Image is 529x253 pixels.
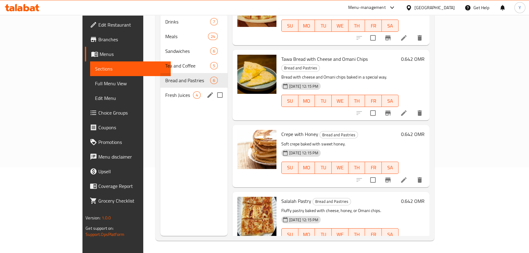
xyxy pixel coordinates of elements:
[284,21,296,30] span: SU
[315,162,332,174] button: TU
[381,31,395,45] button: Branch-specific-item
[315,228,332,240] button: TU
[193,92,200,98] span: 4
[317,163,329,172] span: TU
[315,95,332,107] button: TU
[412,31,427,45] button: delete
[160,29,228,44] div: Meals24
[382,228,399,240] button: SA
[301,163,313,172] span: MO
[85,149,171,164] a: Menu disclaimer
[98,197,166,204] span: Grocery Checklist
[85,47,171,61] a: Menus
[98,138,166,146] span: Promotions
[319,131,358,138] div: Bread and Pastries
[334,21,346,30] span: WE
[160,73,228,88] div: Bread and Pastries6
[160,14,228,29] div: Drinks7
[401,55,425,63] h6: 0.642 OMR
[100,50,166,58] span: Menus
[367,107,379,119] span: Select to update
[332,20,348,32] button: WE
[210,62,218,69] div: items
[287,217,321,223] span: [DATE] 12:15 PM
[312,198,351,205] div: Bread and Pastries
[351,21,363,30] span: TH
[85,120,171,135] a: Coupons
[301,230,313,239] span: MO
[519,4,521,11] span: Y
[165,18,210,25] span: Drinks
[384,163,396,172] span: SA
[281,207,399,215] p: Fluffy pastry baked with cheese, honey, or Omani chips.
[348,162,365,174] button: TH
[367,163,379,172] span: FR
[86,230,124,238] a: Support.OpsPlatform
[98,153,166,160] span: Menu disclaimer
[160,58,228,73] div: Tea and Coffee5
[85,17,171,32] a: Edit Restaurant
[317,21,329,30] span: TU
[315,20,332,32] button: TU
[208,34,217,39] span: 24
[206,90,215,100] button: edit
[237,130,276,169] img: Crepe with Honey
[401,197,425,205] h6: 0.642 OMR
[348,95,365,107] button: TH
[365,228,382,240] button: FR
[284,230,296,239] span: SU
[400,176,407,184] a: Edit menu item
[86,224,114,232] span: Get support on:
[282,64,319,71] span: Bread and Pastries
[301,21,313,30] span: MO
[85,32,171,47] a: Branches
[85,193,171,208] a: Grocery Checklist
[90,91,171,105] a: Edit Menu
[412,106,427,120] button: delete
[348,4,386,11] div: Menu-management
[95,65,166,72] span: Sections
[332,228,348,240] button: WE
[95,80,166,87] span: Full Menu View
[320,131,358,138] span: Bread and Pastries
[160,88,228,102] div: Fresh Juices4edit
[317,230,329,239] span: TU
[165,47,210,55] span: Sandwiches
[400,109,407,117] a: Edit menu item
[287,150,321,156] span: [DATE] 12:15 PM
[98,182,166,190] span: Coverage Report
[281,73,399,81] p: Bread with cheese and Omani chips baked in a special way.
[287,83,321,89] span: [DATE] 12:15 PM
[284,97,296,105] span: SU
[384,21,396,30] span: SA
[367,21,379,30] span: FR
[382,95,399,107] button: SA
[401,130,425,138] h6: 0.642 OMR
[348,228,365,240] button: TH
[98,21,166,28] span: Edit Restaurant
[90,61,171,76] a: Sections
[332,95,348,107] button: WE
[165,77,210,84] span: Bread and Pastries
[281,64,320,72] div: Bread and Pastries
[381,106,395,120] button: Branch-specific-item
[165,91,193,99] span: Fresh Juices
[367,174,379,186] span: Select to update
[284,163,296,172] span: SU
[281,162,298,174] button: SU
[384,97,396,105] span: SA
[334,163,346,172] span: WE
[165,62,210,69] span: Tea and Coffee
[160,12,228,105] nav: Menu sections
[367,31,379,44] span: Select to update
[332,162,348,174] button: WE
[210,48,217,54] span: 6
[351,163,363,172] span: TH
[90,76,171,91] a: Full Menu View
[382,20,399,32] button: SA
[412,173,427,187] button: delete
[348,20,365,32] button: TH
